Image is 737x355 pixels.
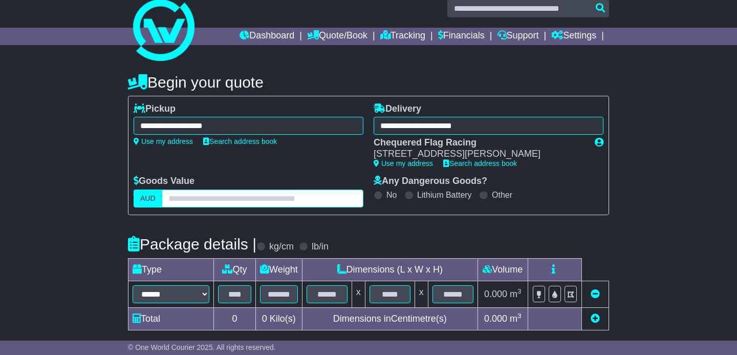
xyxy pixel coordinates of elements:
a: Settings [551,28,596,45]
a: Remove this item [591,289,600,299]
td: Type [128,258,214,281]
a: Financials [438,28,485,45]
span: 0.000 [484,289,507,299]
h4: Begin your quote [128,74,609,91]
label: kg/cm [269,241,294,253]
sup: 3 [517,287,522,295]
a: Add new item [591,314,600,324]
td: Volume [478,258,528,281]
label: Lithium Battery [417,190,472,200]
sup: 3 [517,312,522,320]
a: Quote/Book [307,28,367,45]
td: Dimensions (L x W x H) [302,258,478,281]
label: Other [492,190,512,200]
td: x [415,281,428,307]
a: Support [497,28,539,45]
td: Qty [214,258,256,281]
a: Use my address [374,159,433,168]
span: © One World Courier 2025. All rights reserved. [128,343,276,351]
a: Search address book [203,137,277,145]
span: m [510,289,522,299]
label: Any Dangerous Goods? [374,176,487,187]
td: Weight [256,258,302,281]
a: Search address book [443,159,517,168]
label: Pickup [134,103,176,115]
span: m [510,314,522,324]
div: [STREET_ADDRESS][PERSON_NAME] [374,149,584,160]
a: Tracking [380,28,425,45]
td: Dimensions in Centimetre(s) [302,307,478,330]
span: 0 [262,314,267,324]
label: lb/in [312,241,329,253]
a: Use my address [134,137,193,145]
div: Chequered Flag Racing [374,137,584,149]
label: AUD [134,190,162,207]
td: 0 [214,307,256,330]
td: Kilo(s) [256,307,302,330]
td: x [352,281,365,307]
span: 0.000 [484,314,507,324]
td: Total [128,307,214,330]
a: Dashboard [240,28,294,45]
label: Delivery [374,103,421,115]
label: No [386,190,397,200]
h4: Package details | [128,236,256,253]
label: Goods Value [134,176,194,187]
